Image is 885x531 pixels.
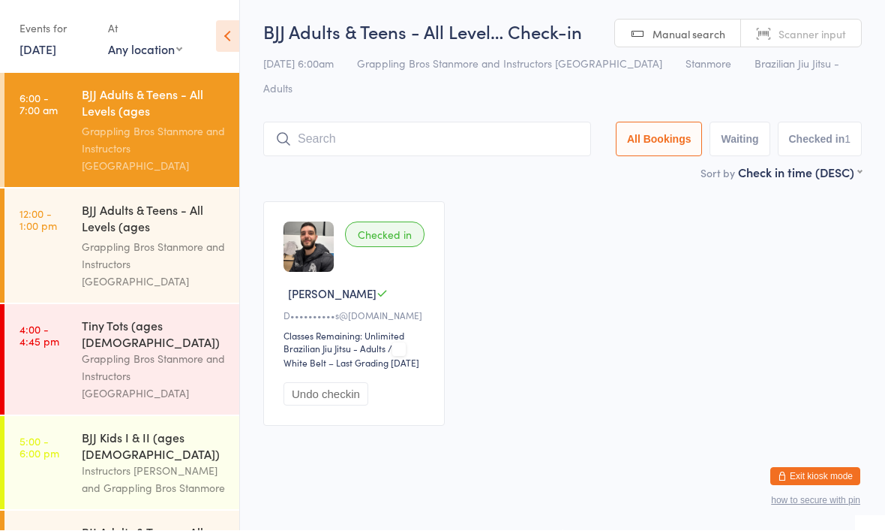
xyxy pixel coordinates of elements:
div: Check in time (DESC) [738,164,862,181]
button: Waiting [709,122,769,157]
div: Grappling Bros Stanmore and Instructors [GEOGRAPHIC_DATA] [82,351,226,403]
a: [DATE] [19,41,56,58]
label: Sort by [700,166,735,181]
input: Search [263,122,591,157]
div: Instructors [PERSON_NAME] and Grappling Bros Stanmore [82,463,226,497]
button: Undo checkin [283,383,368,406]
span: Grappling Bros Stanmore and Instructors [GEOGRAPHIC_DATA] [357,56,662,71]
div: Grappling Bros Stanmore and Instructors [GEOGRAPHIC_DATA] [82,239,226,291]
div: Classes Remaining: Unlimited [283,330,429,342]
time: 4:00 - 4:45 pm [19,324,59,348]
div: Brazilian Jiu Jitsu - Adults [283,342,385,355]
img: image1746432615.png [283,222,334,273]
div: BJJ Adults & Teens - All Levels (ages [DEMOGRAPHIC_DATA]+) [82,86,226,123]
div: BJJ Kids I & II (ages [DEMOGRAPHIC_DATA]) [82,430,226,463]
span: Scanner input [778,27,846,42]
div: D••••••••••s@[DOMAIN_NAME] [283,309,429,322]
a: 6:00 -7:00 amBJJ Adults & Teens - All Levels (ages [DEMOGRAPHIC_DATA]+)Grappling Bros Stanmore an... [4,74,239,188]
div: BJJ Adults & Teens - All Levels (ages [DEMOGRAPHIC_DATA]+) [82,202,226,239]
span: [DATE] 6:00am [263,56,334,71]
button: how to secure with pin [771,496,860,506]
h2: BJJ Adults & Teens - All Level… Check-in [263,20,862,44]
button: All Bookings [616,122,703,157]
div: Tiny Tots (ages [DEMOGRAPHIC_DATA]) [82,318,226,351]
a: 12:00 -1:00 pmBJJ Adults & Teens - All Levels (ages [DEMOGRAPHIC_DATA]+)Grappling Bros Stanmore a... [4,189,239,303]
a: 5:00 -6:00 pmBJJ Kids I & II (ages [DEMOGRAPHIC_DATA])Instructors [PERSON_NAME] and Grappling Bro... [4,417,239,510]
time: 12:00 - 1:00 pm [19,208,57,232]
time: 6:00 - 7:00 am [19,92,58,116]
span: Manual search [652,27,725,42]
div: Grappling Bros Stanmore and Instructors [GEOGRAPHIC_DATA] [82,123,226,175]
a: 4:00 -4:45 pmTiny Tots (ages [DEMOGRAPHIC_DATA])Grappling Bros Stanmore and Instructors [GEOGRAPH... [4,305,239,415]
div: 1 [844,134,850,146]
div: Events for [19,17,93,41]
button: Exit kiosk mode [770,468,860,486]
span: Stanmore [685,56,731,71]
span: [PERSON_NAME] [288,286,376,302]
time: 5:00 - 6:00 pm [19,436,59,460]
div: Any location [108,41,182,58]
div: At [108,17,182,41]
div: Checked in [345,222,424,248]
button: Checked in1 [778,122,862,157]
